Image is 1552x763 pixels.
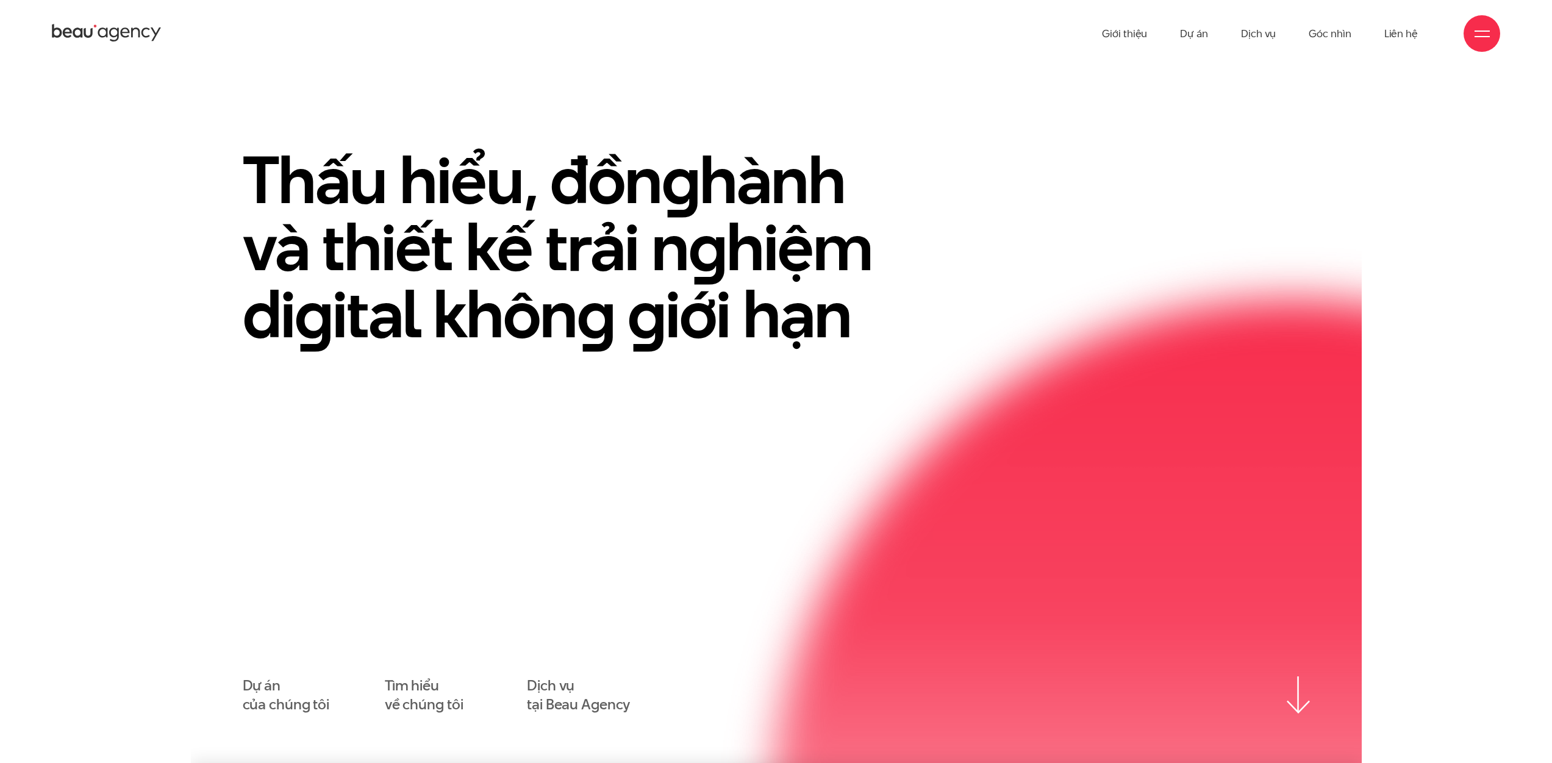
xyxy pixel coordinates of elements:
[628,268,665,360] en: g
[662,134,699,226] en: g
[577,268,615,360] en: g
[688,201,726,293] en: g
[243,676,329,714] a: Dự áncủa chúng tôi
[527,676,630,714] a: Dịch vụtại Beau Agency
[295,268,332,360] en: g
[385,676,463,714] a: Tìm hiểuvề chúng tôi
[243,146,914,348] h1: Thấu hiểu, đồn hành và thiết kế trải n hiệm di ital khôn iới hạn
